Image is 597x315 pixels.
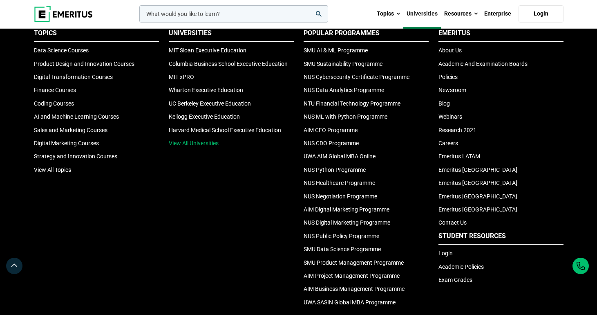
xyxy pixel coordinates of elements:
a: AIM CEO Programme [304,127,358,133]
a: NUS Negotiation Programme [304,193,377,200]
a: NUS ML with Python Programme [304,113,387,120]
a: AIM Project Management Programme [304,272,400,279]
a: NTU Financial Technology Programme [304,100,400,107]
a: NUS Cybersecurity Certificate Programme [304,74,409,80]
a: Product Design and Innovation Courses [34,61,134,67]
a: Academic And Examination Boards [438,61,528,67]
a: Kellogg Executive Education [169,113,240,120]
a: Research 2021 [438,127,476,133]
a: AI and Machine Learning Courses [34,113,119,120]
a: Emeritus [GEOGRAPHIC_DATA] [438,166,517,173]
a: UWA SASIN Global MBA Programme [304,299,396,306]
a: Sales and Marketing Courses [34,127,107,133]
input: woocommerce-product-search-field-0 [139,5,328,22]
a: Columbia Business School Executive Education [169,61,288,67]
a: About Us [438,47,462,54]
a: SMU Data Science Programme [304,246,381,252]
a: Policies [438,74,458,80]
a: Emeritus [GEOGRAPHIC_DATA] [438,180,517,186]
a: Exam Grades [438,277,472,283]
a: NUS Digital Marketing Programme [304,219,390,226]
a: Careers [438,140,458,146]
a: Academic Policies [438,263,484,270]
a: AIM Digital Marketing Programme [304,206,389,213]
a: Emeritus LATAM [438,153,480,160]
a: View All Universities [169,140,219,146]
a: MIT xPRO [169,74,194,80]
a: Digital Marketing Courses [34,140,99,146]
a: Emeritus [GEOGRAPHIC_DATA] [438,193,517,200]
a: Finance Courses [34,87,76,93]
a: UWA AIM Global MBA Online [304,153,376,160]
a: NUS Healthcare Programme [304,180,375,186]
a: Data Science Courses [34,47,89,54]
a: AIM Business Management Programme [304,286,405,292]
a: NUS CDO Programme [304,140,359,146]
a: NUS Public Policy Programme [304,233,379,239]
a: Digital Transformation Courses [34,74,113,80]
a: Emeritus [GEOGRAPHIC_DATA] [438,206,517,213]
a: SMU AI & ML Programme [304,47,368,54]
a: Webinars [438,113,462,120]
a: Login [438,250,453,256]
a: NUS Data Analytics Programme [304,87,384,93]
a: Wharton Executive Education [169,87,243,93]
a: Harvard Medical School Executive Education [169,127,281,133]
a: Newsroom [438,87,466,93]
a: View All Topics [34,166,71,173]
a: SMU Product Management Programme [304,259,404,266]
a: Contact Us [438,219,467,226]
a: MIT Sloan Executive Education [169,47,246,54]
a: NUS Python Programme [304,166,366,173]
a: Login [519,5,563,22]
a: Strategy and Innovation Courses [34,153,117,160]
a: UC Berkeley Executive Education [169,100,251,107]
a: Coding Courses [34,100,74,107]
a: SMU Sustainability Programme [304,61,382,67]
a: Blog [438,100,450,107]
